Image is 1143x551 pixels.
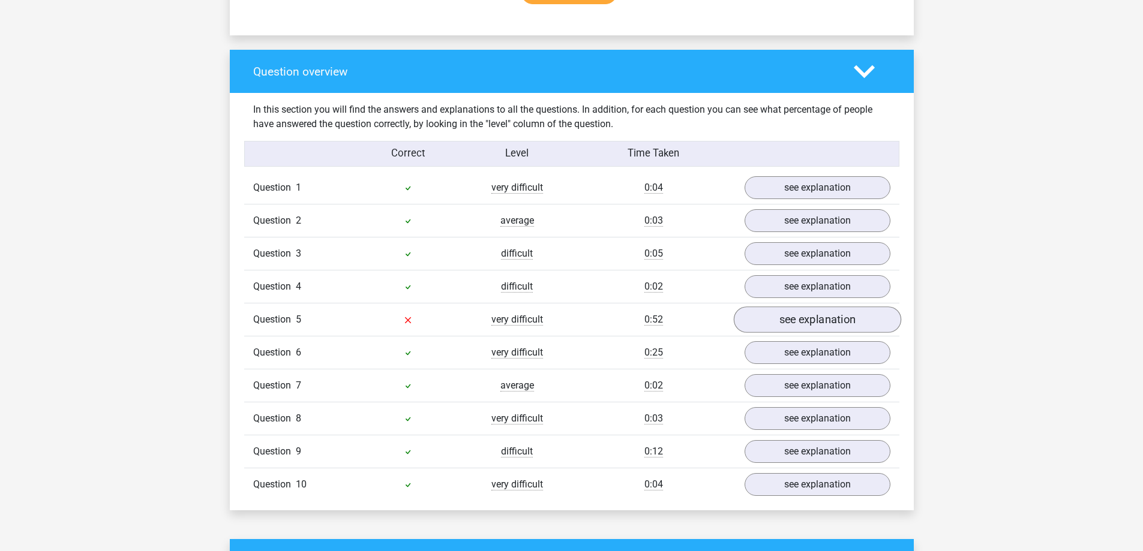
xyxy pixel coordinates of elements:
[296,215,301,226] span: 2
[296,445,301,457] span: 9
[253,180,296,195] span: Question
[745,275,890,298] a: see explanation
[745,374,890,397] a: see explanation
[353,146,463,161] div: Correct
[733,307,901,333] a: see explanation
[501,445,533,457] span: difficult
[644,347,663,359] span: 0:25
[296,182,301,193] span: 1
[644,314,663,326] span: 0:52
[296,347,301,358] span: 6
[745,242,890,265] a: see explanation
[644,478,663,490] span: 0:04
[644,248,663,260] span: 0:05
[253,411,296,426] span: Question
[491,478,543,490] span: very difficult
[745,209,890,232] a: see explanation
[745,473,890,496] a: see explanation
[253,213,296,228] span: Question
[500,215,534,227] span: average
[644,182,663,194] span: 0:04
[296,281,301,292] span: 4
[253,477,296,492] span: Question
[501,248,533,260] span: difficult
[745,440,890,463] a: see explanation
[500,380,534,392] span: average
[253,378,296,393] span: Question
[644,445,663,457] span: 0:12
[501,281,533,293] span: difficult
[244,103,899,131] div: In this section you will find the answers and explanations to all the questions. In addition, for...
[253,279,296,294] span: Question
[253,444,296,459] span: Question
[296,478,307,490] span: 10
[644,281,663,293] span: 0:02
[463,146,572,161] div: Level
[745,341,890,364] a: see explanation
[253,312,296,327] span: Question
[644,413,663,424] span: 0:03
[253,246,296,261] span: Question
[491,347,543,359] span: very difficult
[491,314,543,326] span: very difficult
[644,380,663,392] span: 0:02
[296,380,301,391] span: 7
[571,146,735,161] div: Time Taken
[644,215,663,227] span: 0:03
[296,248,301,259] span: 3
[745,176,890,199] a: see explanation
[253,345,296,360] span: Question
[491,413,543,424] span: very difficult
[296,413,301,424] span: 8
[253,65,836,79] h4: Question overview
[745,407,890,430] a: see explanation
[491,182,543,194] span: very difficult
[296,314,301,325] span: 5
